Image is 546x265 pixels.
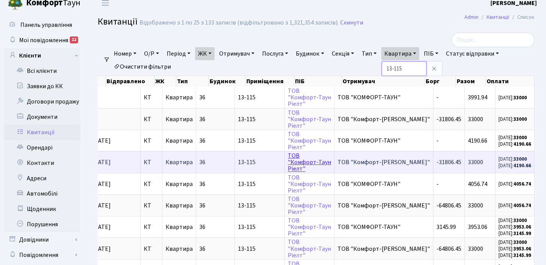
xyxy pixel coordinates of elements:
a: Квитанції [487,13,509,21]
b: 33000 [513,94,527,101]
a: Заявки до КК [4,79,80,94]
th: Борг [425,76,456,87]
small: [DATE]: [498,217,527,224]
a: Очистити фільтри [111,60,174,73]
span: 36 [199,180,205,188]
small: [DATE]: [498,156,527,163]
span: 13-115 [238,181,281,187]
b: 3953.06 [513,245,531,252]
b: 3953.06 [513,224,531,230]
b: 4056.74 [513,181,531,188]
span: ТОВ "КОМФОРТ-ТАУН" [338,94,430,100]
span: - [436,180,439,188]
a: ТОВ"Комфорт-ТаунРіелт" [288,109,331,130]
span: [DATE] [92,181,137,187]
span: 13-115 [238,94,281,100]
span: КТ [144,159,159,165]
b: 33000 [513,156,527,163]
span: Квартира [166,223,193,231]
a: Статус відправки [443,47,502,60]
small: [DATE]: [498,245,531,252]
a: ПІБ [421,47,441,60]
span: [DATE] [92,202,137,209]
span: 36 [199,158,205,166]
a: ЖК [195,47,215,60]
a: Скинути [340,19,363,26]
a: Повідомлення [4,247,80,263]
a: Панель управління [4,17,80,33]
th: Відправлено [106,76,155,87]
span: 33000 [468,245,483,253]
a: ТОВ"Комфорт-ТаунРіелт" [288,238,331,260]
span: Квартира [166,158,193,166]
span: 4190.66 [468,137,487,145]
a: Довідники [4,232,80,247]
span: 36 [199,137,205,145]
small: [DATE]: [498,252,531,259]
span: -31806.45 [436,158,461,166]
b: 33000 [513,239,527,246]
span: Квартира [166,115,193,123]
span: КТ [144,181,159,187]
a: Admin [464,13,479,21]
small: [DATE]: [498,230,531,237]
th: ПІБ [294,76,342,87]
span: КТ [144,246,159,252]
span: Мої повідомлення [19,36,68,44]
a: Порушення [4,217,80,232]
b: 33000 [513,116,527,123]
span: - [92,116,137,122]
th: Тип [176,76,208,87]
span: [DATE] [92,246,137,252]
a: Послуга [259,47,291,60]
b: 4190.66 [513,141,531,148]
span: 36 [199,223,205,231]
a: Автомобілі [4,186,80,201]
th: Разом [456,76,486,87]
span: -64806.45 [436,245,461,253]
span: - [92,94,137,100]
a: Орендарі [4,140,80,155]
span: ТОВ "КОМФОРТ-ТАУН" [338,224,430,230]
a: ТОВ"Комфорт-ТаунРіелт" [288,130,331,151]
span: 13-115 [238,159,281,165]
span: 3991.94 [468,93,487,102]
small: [DATE]: [498,202,531,209]
span: [DATE] [92,159,137,165]
a: Щоденник [4,201,80,217]
div: 12 [70,36,78,43]
small: [DATE]: [498,94,527,101]
span: ТОВ "КОМФОРТ-ТАУН" [338,181,430,187]
a: Всі клієнти [4,63,80,79]
li: Список [509,13,535,21]
th: Приміщення [246,76,294,87]
span: Квартира [166,180,193,188]
small: [DATE]: [498,116,527,123]
span: - [436,93,439,102]
span: 13-115 [238,224,281,230]
a: ТОВ"Комфорт-ТаунРіелт" [288,216,331,238]
a: Квартира [381,47,419,60]
a: ТОВ"Комфорт-ТаунРіелт" [288,173,331,195]
b: 3145.99 [513,230,531,237]
span: 3953.06 [468,223,487,231]
small: [DATE]: [498,141,531,148]
small: [DATE]: [498,239,527,246]
span: ТОВ "КОМФОРТ-ТАУН" [338,138,430,144]
b: 4056.74 [513,202,531,209]
nav: breadcrumb [453,9,546,25]
span: ТОВ "Комфорт-[PERSON_NAME]" [338,159,430,165]
a: Адреси [4,171,80,186]
span: 36 [199,201,205,210]
b: 4190.66 [513,162,531,169]
th: ЖК [154,76,176,87]
b: 33000 [513,134,527,141]
span: КТ [144,116,159,122]
a: Мої повідомлення12 [4,33,80,48]
span: 3145.99 [436,223,456,231]
span: [DATE] [92,138,137,144]
a: ТОВ"Комфорт-ТаунРіелт" [288,87,331,108]
th: Оплати [486,76,535,87]
a: Номер [111,47,139,60]
a: Отримувач [216,47,257,60]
